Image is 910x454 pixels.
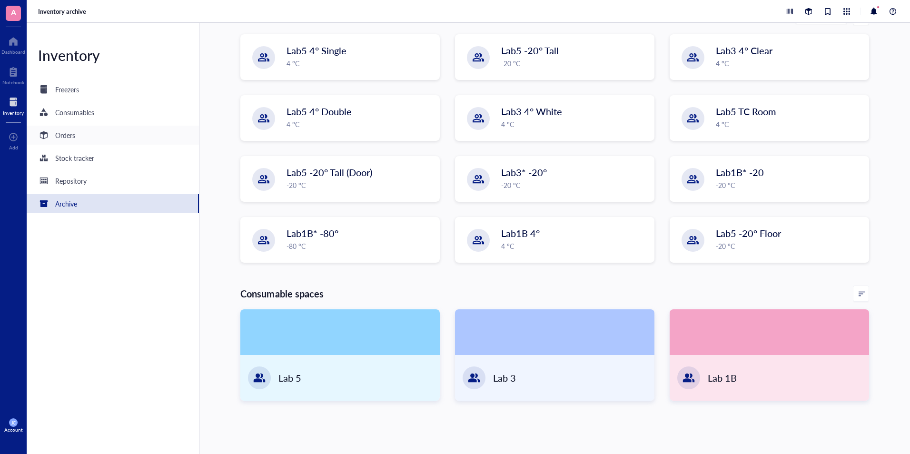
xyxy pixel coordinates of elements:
span: Lab1B* -80° [287,227,338,240]
div: -20 °C [501,180,648,190]
div: Lab 5 [278,371,301,385]
div: Dashboard [1,49,25,55]
span: Lab3 4° White [501,105,562,118]
span: Lab5 4° Single [287,44,346,57]
div: Freezers [55,84,79,95]
div: Consumable spaces [240,286,324,301]
div: -20 °C [287,180,434,190]
a: Inventory archive [38,7,88,16]
span: Lab5 -20° Tall [501,44,559,57]
a: Notebook [2,64,24,85]
span: Lab5 -20° Tall (Door) [287,166,372,179]
a: Repository [27,171,199,190]
div: Inventory [3,110,24,116]
div: Archive [55,198,77,209]
div: 4 °C [501,119,648,129]
span: Lab5 4° Double [287,105,352,118]
a: Freezers [27,80,199,99]
a: Dashboard [1,34,25,55]
div: Orders [55,130,75,140]
div: 4 °C [287,58,434,69]
div: 4 °C [716,58,863,69]
a: Archive [27,194,199,213]
div: 4 °C [501,241,648,251]
span: Lab5 TC Room [716,105,776,118]
div: Repository [55,176,87,186]
div: 4 °C [287,119,434,129]
div: -20 °C [716,241,863,251]
div: -80 °C [287,241,434,251]
span: JC [11,420,16,425]
span: Lab3 4° Clear [716,44,772,57]
div: 4 °C [716,119,863,129]
span: Lab1B* -20 [716,166,764,179]
a: Stock tracker [27,148,199,168]
div: Consumables [55,107,94,118]
a: Orders [27,126,199,145]
a: Inventory [3,95,24,116]
div: Lab 3 [493,371,516,385]
span: Lab5 -20° Floor [716,227,781,240]
div: Inventory [27,46,199,65]
div: Lab 1B [708,371,737,385]
span: Lab1B 4° [501,227,540,240]
div: -20 °C [501,58,648,69]
a: Consumables [27,103,199,122]
div: Account [4,427,23,433]
span: Lab3* -20° [501,166,547,179]
div: Stock tracker [55,153,94,163]
div: -20 °C [716,180,863,190]
div: Add [9,145,18,150]
div: Freezers [240,8,294,27]
span: A [11,6,16,18]
div: Notebook [2,79,24,85]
